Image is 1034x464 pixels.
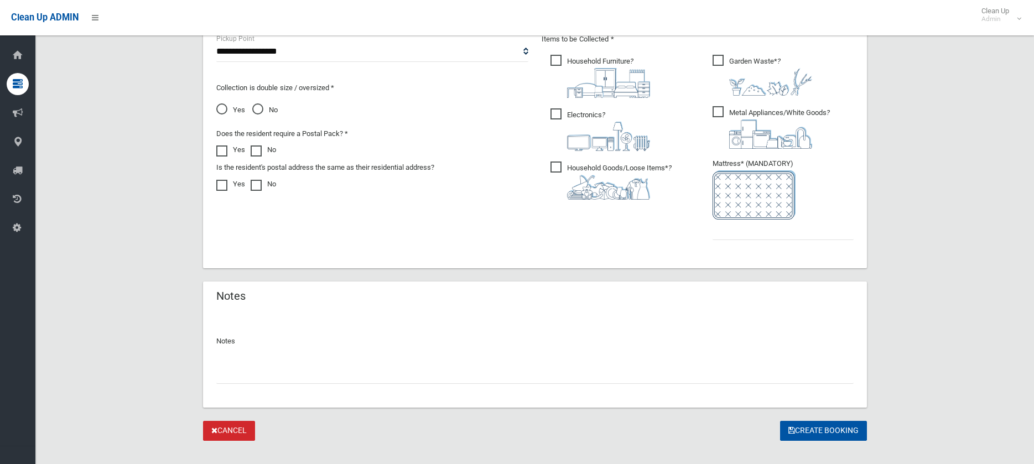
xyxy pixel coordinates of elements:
span: Garden Waste* [713,55,812,96]
a: Cancel [203,421,255,441]
label: Does the resident require a Postal Pack? * [216,127,348,140]
img: aa9efdbe659d29b613fca23ba79d85cb.png [567,68,650,98]
span: No [252,103,278,117]
label: Is the resident's postal address the same as their residential address? [216,161,434,174]
span: Household Furniture [550,55,650,98]
span: Household Goods/Loose Items* [550,161,672,200]
img: 394712a680b73dbc3d2a6a3a7ffe5a07.png [567,122,650,151]
p: Notes [216,335,854,348]
i: ? [567,164,672,200]
i: ? [729,57,812,96]
i: ? [567,57,650,98]
label: No [251,143,276,157]
span: Metal Appliances/White Goods [713,106,830,149]
span: Clean Up [976,7,1020,23]
img: e7408bece873d2c1783593a074e5cb2f.png [713,170,796,220]
img: b13cc3517677393f34c0a387616ef184.png [567,175,650,200]
img: 4fd8a5c772b2c999c83690221e5242e0.png [729,68,812,96]
img: 36c1b0289cb1767239cdd3de9e694f19.png [729,119,812,149]
span: Yes [216,103,245,117]
span: Clean Up ADMIN [11,12,79,23]
span: Mattress* (MANDATORY) [713,159,854,220]
label: No [251,178,276,191]
label: Yes [216,143,245,157]
button: Create Booking [780,421,867,441]
small: Admin [981,15,1009,23]
i: ? [729,108,830,149]
i: ? [567,111,650,151]
label: Yes [216,178,245,191]
header: Notes [203,285,259,307]
p: Collection is double size / oversized * [216,81,528,95]
span: Electronics [550,108,650,151]
p: Items to be Collected * [542,33,854,46]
